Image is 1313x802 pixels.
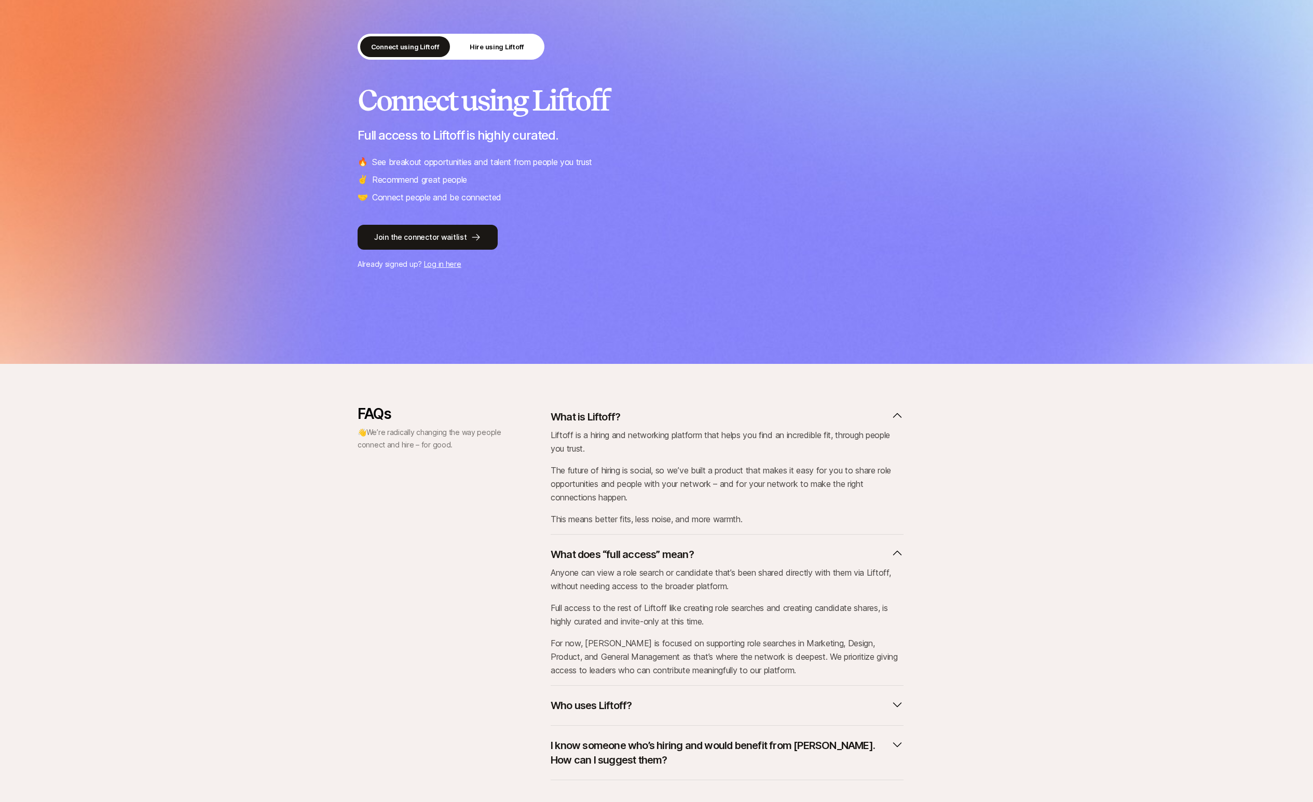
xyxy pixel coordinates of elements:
button: Who uses Liftoff? [551,694,904,717]
button: I know someone who’s hiring and would benefit from [PERSON_NAME]. How can I suggest them? [551,734,904,771]
p: 👋 [358,426,503,451]
p: What is Liftoff? [551,410,620,424]
span: 🤝 [358,191,368,204]
p: Full access to Liftoff is highly curated. [358,128,955,143]
p: Connect using Liftoff [371,42,440,52]
p: What does “full access” mean? [551,547,694,562]
button: Join the connector waitlist [358,225,498,250]
p: I know someone who’s hiring and would benefit from [PERSON_NAME]. How can I suggest them? [551,738,887,767]
p: Recommend great people [372,173,467,186]
p: This means better fits, less noise, and more warmth. [551,512,904,526]
p: Already signed up? [358,258,955,270]
h2: Connect using Liftoff [358,85,955,116]
span: 🔥 [358,155,368,169]
p: Full access to the rest of Liftoff like creating role searches and creating candidate shares, is ... [551,601,904,628]
button: What is Liftoff? [551,405,904,428]
p: FAQs [358,405,503,422]
span: ✌️ [358,173,368,186]
div: What is Liftoff? [551,428,904,526]
p: For now, [PERSON_NAME] is focused on supporting role searches in Marketing, Design, Product, and ... [551,636,904,677]
a: Log in here [424,260,461,268]
div: What does “full access” mean? [551,566,904,677]
button: What does “full access” mean? [551,543,904,566]
a: Join the connector waitlist [358,225,955,250]
span: We’re radically changing the way people connect and hire – for good. [358,428,501,449]
p: See breakout opportunities and talent from people you trust [372,155,592,169]
p: Who uses Liftoff? [551,698,632,713]
p: Liftoff is a hiring and networking platform that helps you find an incredible fit, through people... [551,428,904,455]
p: The future of hiring is social, so we’ve built a product that makes it easy for you to share role... [551,464,904,504]
p: Hire using Liftoff [470,42,524,52]
p: Connect people and be connected [372,191,501,204]
p: Anyone can view a role search or candidate that’s been shared directly with them via Liftoff, wit... [551,566,904,593]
